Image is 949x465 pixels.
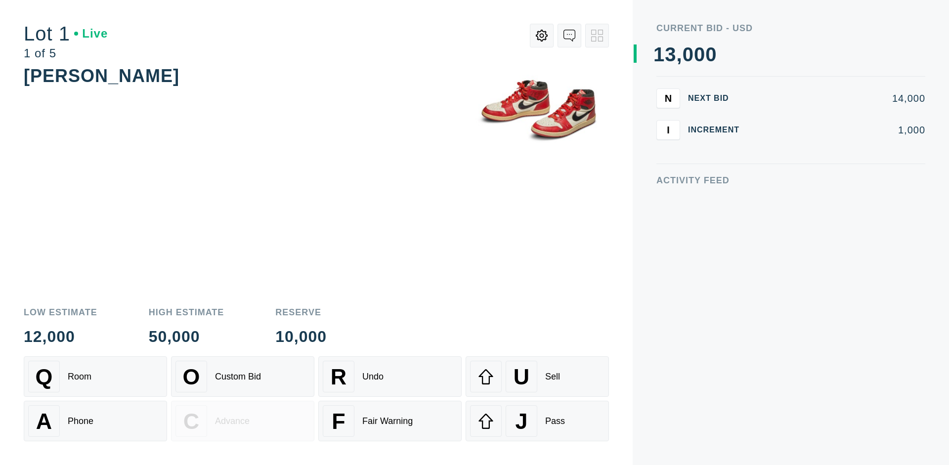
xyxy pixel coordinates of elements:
[24,401,167,441] button: APhone
[275,308,327,317] div: Reserve
[36,364,53,389] span: Q
[466,401,609,441] button: JPass
[215,416,250,426] div: Advance
[362,416,413,426] div: Fair Warning
[68,416,93,426] div: Phone
[24,66,179,86] div: [PERSON_NAME]
[677,44,683,242] div: ,
[755,93,925,103] div: 14,000
[24,329,97,344] div: 12,000
[215,372,261,382] div: Custom Bid
[466,356,609,397] button: USell
[171,401,314,441] button: CAdvance
[656,120,680,140] button: I
[683,44,694,64] div: 0
[545,416,565,426] div: Pass
[656,176,925,185] div: Activity Feed
[362,372,384,382] div: Undo
[36,409,52,434] span: A
[665,44,676,64] div: 3
[24,308,97,317] div: Low Estimate
[149,308,224,317] div: High Estimate
[24,47,108,59] div: 1 of 5
[688,126,747,134] div: Increment
[275,329,327,344] div: 10,000
[694,44,705,64] div: 0
[149,329,224,344] div: 50,000
[656,24,925,33] div: Current Bid - USD
[667,124,670,135] span: I
[331,364,346,389] span: R
[318,401,462,441] button: FFair Warning
[24,24,108,43] div: Lot 1
[545,372,560,382] div: Sell
[74,28,108,40] div: Live
[653,44,665,64] div: 1
[171,356,314,397] button: OCustom Bid
[24,356,167,397] button: QRoom
[183,364,200,389] span: O
[514,364,529,389] span: U
[688,94,747,102] div: Next Bid
[755,125,925,135] div: 1,000
[656,88,680,108] button: N
[318,356,462,397] button: RUndo
[332,409,345,434] span: F
[665,92,672,104] span: N
[68,372,91,382] div: Room
[515,409,527,434] span: J
[183,409,199,434] span: C
[705,44,717,64] div: 0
